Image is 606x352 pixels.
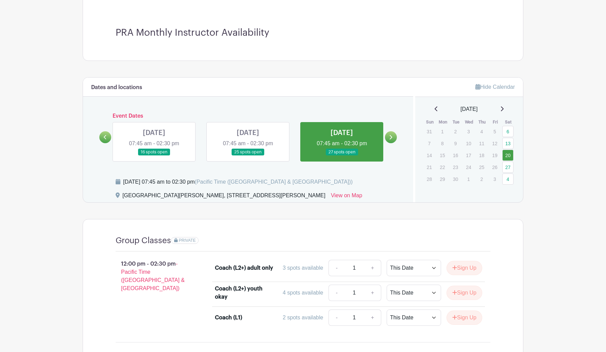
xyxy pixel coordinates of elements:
[489,138,500,149] p: 12
[450,162,461,172] p: 23
[123,178,353,186] div: [DATE] 07:45 am to 02:30 pm
[489,126,500,137] p: 5
[476,138,487,149] p: 11
[329,260,344,276] a: -
[329,285,344,301] a: -
[502,173,514,185] a: 4
[215,314,242,322] div: Coach (L1)
[424,138,435,149] p: 7
[447,311,482,325] button: Sign Up
[447,286,482,300] button: Sign Up
[476,150,487,161] p: 18
[502,162,514,173] a: 27
[476,126,487,137] p: 4
[463,126,474,137] p: 3
[502,119,515,125] th: Sat
[476,119,489,125] th: Thu
[331,191,362,202] a: View on Map
[463,138,474,149] p: 10
[423,119,437,125] th: Sun
[460,105,477,113] span: [DATE]
[437,126,448,137] p: 1
[195,179,353,185] span: (Pacific Time ([GEOGRAPHIC_DATA] & [GEOGRAPHIC_DATA]))
[476,162,487,172] p: 25
[463,162,474,172] p: 24
[502,150,514,161] a: 20
[450,174,461,184] p: 30
[437,162,448,172] p: 22
[450,126,461,137] p: 2
[502,138,514,149] a: 13
[364,260,381,276] a: +
[122,191,325,202] div: [GEOGRAPHIC_DATA][PERSON_NAME], [STREET_ADDRESS][PERSON_NAME]
[116,236,171,246] h4: Group Classes
[283,314,323,322] div: 2 spots available
[450,138,461,149] p: 9
[215,285,274,301] div: Coach (L2+) youth okay
[91,84,142,91] h6: Dates and locations
[463,150,474,161] p: 17
[283,289,323,297] div: 4 spots available
[437,174,448,184] p: 29
[424,126,435,137] p: 31
[462,119,476,125] th: Wed
[424,174,435,184] p: 28
[105,257,204,295] p: 12:00 pm - 02:30 pm
[215,264,273,272] div: Coach (L2+) adult only
[364,285,381,301] a: +
[436,119,450,125] th: Mon
[489,162,500,172] p: 26
[329,309,344,326] a: -
[424,150,435,161] p: 14
[364,309,381,326] a: +
[437,138,448,149] p: 8
[283,264,323,272] div: 3 spots available
[437,150,448,161] p: 15
[489,150,500,161] p: 19
[424,162,435,172] p: 21
[502,126,514,137] a: 6
[475,84,515,90] a: Hide Calendar
[447,261,482,275] button: Sign Up
[450,150,461,161] p: 16
[116,27,490,39] h3: PRA Monthly Instructor Availability
[489,119,502,125] th: Fri
[476,174,487,184] p: 2
[450,119,463,125] th: Tue
[111,113,385,119] h6: Event Dates
[179,238,196,243] span: PRIVATE
[121,261,185,291] span: - Pacific Time ([GEOGRAPHIC_DATA] & [GEOGRAPHIC_DATA])
[463,174,474,184] p: 1
[489,174,500,184] p: 3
